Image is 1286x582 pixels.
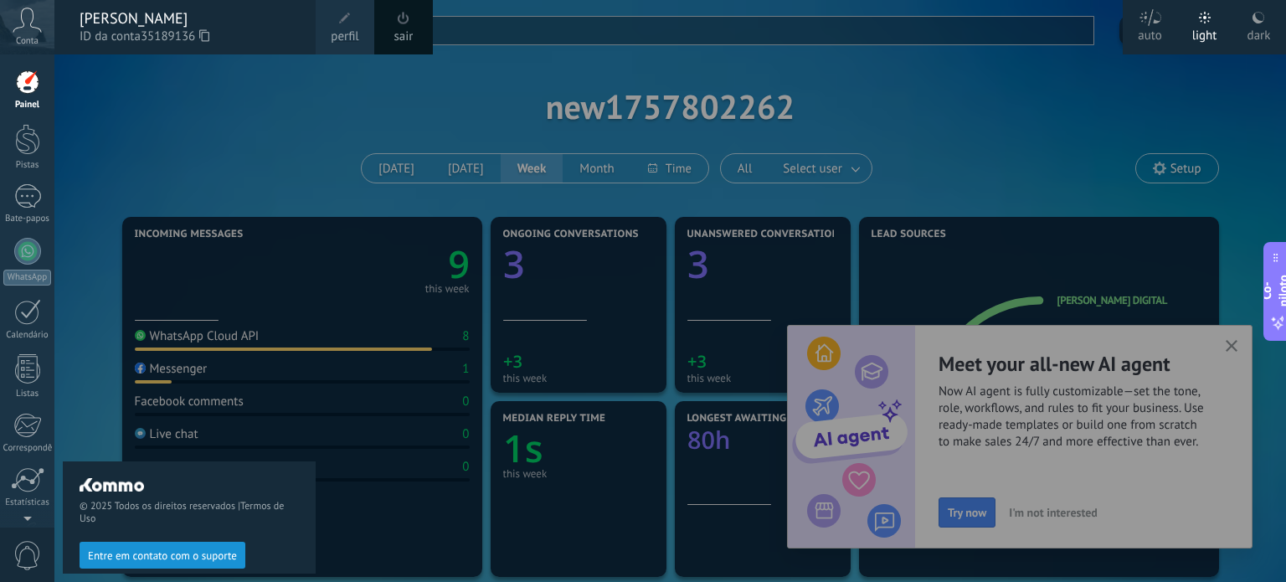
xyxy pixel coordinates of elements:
div: auto [1138,11,1162,54]
font: ID da conta [80,28,141,44]
font: perfil [331,28,358,44]
a: Entre em contato com o suporte [80,549,245,561]
font: 35189136 [141,28,195,44]
font: Painel [15,99,39,111]
font: Calendário [6,329,48,341]
font: Conta [16,35,39,47]
a: sair [394,28,414,46]
font: Pistas [16,159,39,171]
font: © 2025 Todos os direitos reservados | [80,500,240,512]
font: Correspondência [3,442,69,454]
div: dark [1247,11,1271,54]
font: Listas [16,388,39,399]
font: WhatsApp [8,271,47,283]
font: sair [394,28,414,44]
a: Termos de Uso [80,500,284,525]
font: Entre em contato com o suporte [88,549,237,563]
button: Entre em contato com o suporte [80,542,245,569]
div: light [1192,11,1217,54]
font: [PERSON_NAME] [80,8,188,28]
font: Bate-papos [5,213,49,224]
